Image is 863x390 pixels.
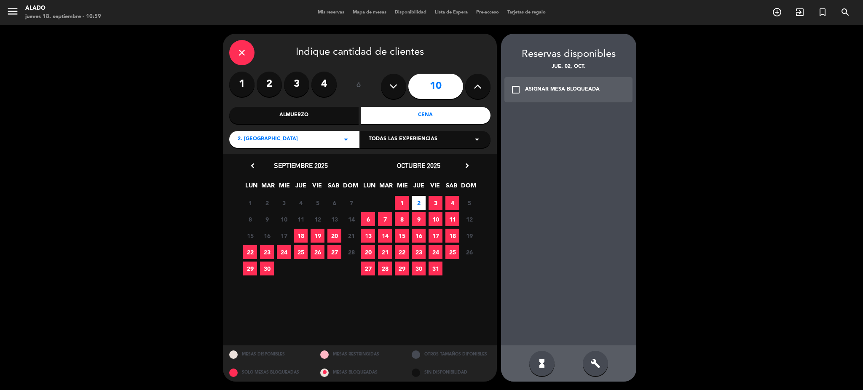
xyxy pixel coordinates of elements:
span: septiembre 2025 [274,161,328,170]
span: VIE [310,181,324,195]
div: Cena [361,107,490,124]
span: 26 [462,245,476,259]
span: 7 [344,196,358,210]
span: 9 [260,212,274,226]
div: Indique cantidad de clientes [229,40,490,65]
div: SOLO MESAS BLOQUEADAS [223,363,314,382]
span: 27 [327,245,341,259]
span: 2 [412,196,426,210]
span: 10 [277,212,291,226]
span: 28 [344,245,358,259]
span: 3 [277,196,291,210]
span: 1 [395,196,409,210]
span: 23 [260,245,274,259]
div: MESAS RESTRINGIDAS [314,345,405,363]
i: add_circle_outline [772,7,782,17]
span: 5 [311,196,324,210]
div: OTROS TAMAÑOS DIPONIBLES [405,345,497,363]
span: 14 [378,229,392,243]
span: 30 [412,262,426,275]
div: Almuerzo [229,107,359,124]
span: VIE [428,181,442,195]
span: 4 [294,196,308,210]
span: Disponibilidad [391,10,431,15]
span: Pre-acceso [472,10,503,15]
span: 8 [243,212,257,226]
span: octubre 2025 [397,161,440,170]
span: 1 [243,196,257,210]
span: 12 [311,212,324,226]
span: 16 [260,229,274,243]
span: 19 [311,229,324,243]
i: chevron_left [248,161,257,170]
label: 4 [311,72,337,97]
span: 20 [327,229,341,243]
span: 14 [344,212,358,226]
label: 3 [284,72,309,97]
span: MAR [261,181,275,195]
span: 13 [327,212,341,226]
div: MESAS DISPONIBLES [223,345,314,363]
span: 28 [378,262,392,275]
span: 21 [344,229,358,243]
span: 24 [429,245,442,259]
span: 3 [429,196,442,210]
span: MAR [379,181,393,195]
span: 30 [260,262,274,275]
span: 7 [378,212,392,226]
span: 26 [311,245,324,259]
span: 29 [395,262,409,275]
span: 9 [412,212,426,226]
span: 11 [445,212,459,226]
span: Todas las experiencias [369,135,437,144]
span: 20 [361,245,375,259]
span: 29 [243,262,257,275]
i: menu [6,5,19,18]
div: jue. 02, oct. [501,63,636,71]
span: 18 [294,229,308,243]
i: chevron_right [463,161,472,170]
span: 25 [445,245,459,259]
span: Mapa de mesas [348,10,391,15]
span: DOM [461,181,475,195]
span: 24 [277,245,291,259]
span: 16 [412,229,426,243]
label: 1 [229,72,255,97]
i: build [590,358,600,369]
span: 17 [277,229,291,243]
span: 5 [462,196,476,210]
span: 6 [361,212,375,226]
i: search [840,7,850,17]
i: close [237,48,247,58]
div: Alado [25,4,101,13]
span: JUE [412,181,426,195]
span: 15 [395,229,409,243]
i: check_box_outline_blank [511,85,521,95]
span: 21 [378,245,392,259]
i: arrow_drop_down [341,134,351,144]
span: MIE [277,181,291,195]
span: 18 [445,229,459,243]
span: 10 [429,212,442,226]
div: ASIGNAR MESA BLOQUEADA [525,85,600,94]
span: SAB [445,181,458,195]
span: Tarjetas de regalo [503,10,550,15]
div: jueves 18. septiembre - 10:59 [25,13,101,21]
span: 12 [462,212,476,226]
span: 6 [327,196,341,210]
span: 11 [294,212,308,226]
span: LUN [244,181,258,195]
div: ó [345,72,373,101]
span: 22 [395,245,409,259]
span: 2 [260,196,274,210]
i: turned_in_not [817,7,828,17]
span: 25 [294,245,308,259]
span: 15 [243,229,257,243]
i: exit_to_app [795,7,805,17]
span: DOM [343,181,357,195]
span: 23 [412,245,426,259]
span: JUE [294,181,308,195]
span: 22 [243,245,257,259]
span: 17 [429,229,442,243]
div: MESAS BLOQUEADAS [314,363,405,382]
